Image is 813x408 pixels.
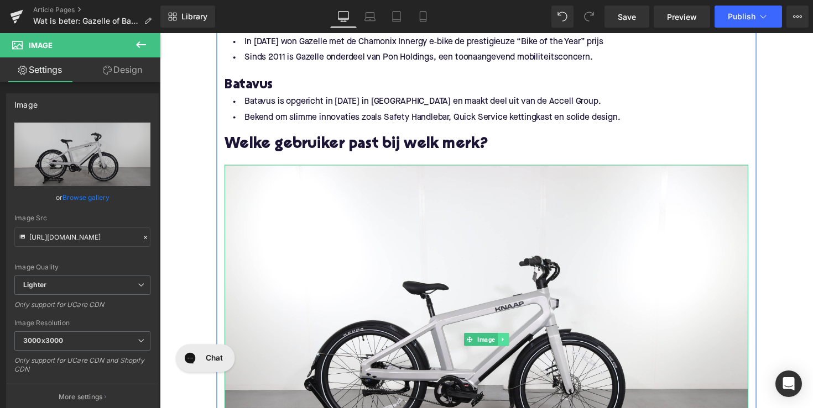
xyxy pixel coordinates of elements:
[14,300,150,316] div: Only support for UCare CDN
[728,12,755,21] span: Publish
[62,188,110,207] a: Browse gallery
[654,6,710,28] a: Preview
[23,336,63,345] b: 3000x3000
[59,392,103,402] p: More settings
[66,62,603,78] li: Batavus is opgericht in [DATE] in [GEOGRAPHIC_DATA] en maakt deel uit van de Accell Group.
[14,263,150,271] div: Image Quality
[181,12,207,22] span: Library
[11,315,82,351] iframe: Gorgias live chat messenger
[66,17,603,33] li: Sinds 2011 is Gazelle onderdeel van Pon Holdings, een toonaangevend mobiliteitsconcern.
[66,1,603,17] li: In [DATE] won Gazelle met de Chamonix Innergy e‑bike de prestigieuze “Bike of the Year” prijs
[357,6,383,28] a: Laptop
[14,356,150,381] div: Only support for UCare CDN and Shopify CDN
[14,94,38,109] div: Image
[786,6,809,28] button: More
[160,6,215,28] a: New Library
[66,45,603,62] h3: Batavus
[14,192,150,203] div: or
[410,6,436,28] a: Mobile
[323,307,346,320] span: Image
[383,6,410,28] a: Tablet
[33,6,160,14] a: Article Pages
[578,6,600,28] button: Redo
[330,6,357,28] a: Desktop
[33,17,139,25] span: Wat is beter: Gazelle of Batavus?
[23,280,46,289] b: Lighter
[346,307,358,320] a: Expand / Collapse
[14,319,150,327] div: Image Resolution
[29,41,53,50] span: Image
[82,57,163,82] a: Design
[667,11,697,23] span: Preview
[715,6,782,28] button: Publish
[775,370,802,397] div: Open Intercom Messenger
[66,106,603,123] h2: Welke gebruiker past bij welk merk?
[14,214,150,222] div: Image Src
[618,11,636,23] span: Save
[551,6,574,28] button: Undo
[14,227,150,247] input: Link
[66,78,603,94] li: Bekend om slimme innovaties zoals Safety Handlebar, Quick Service kettingkast en solide design.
